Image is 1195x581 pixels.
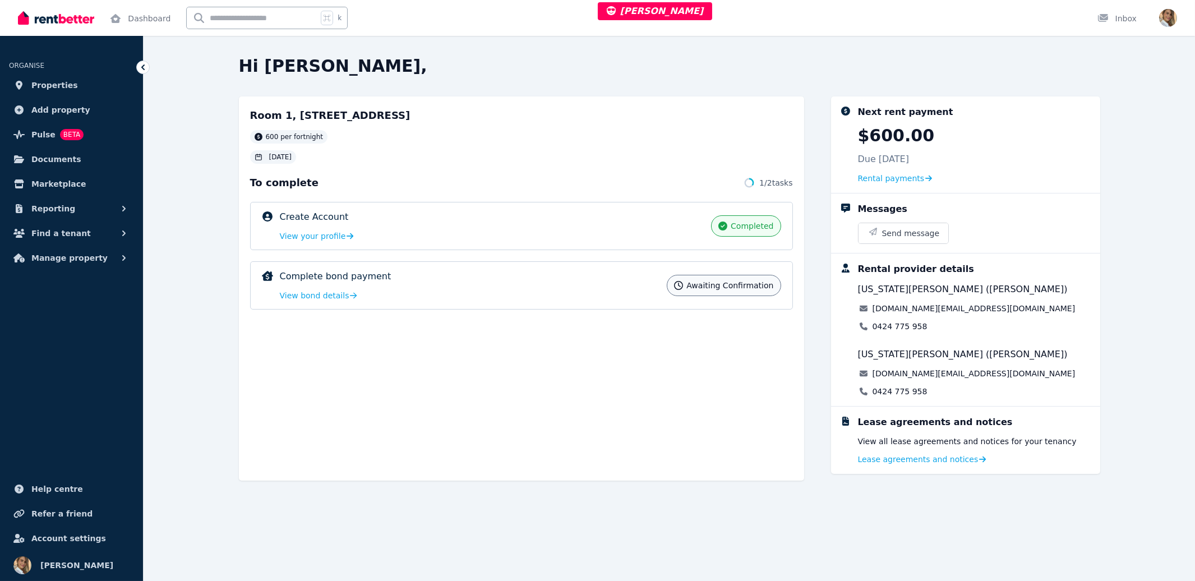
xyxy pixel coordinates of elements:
[31,177,86,191] span: Marketplace
[858,126,935,146] p: $600.00
[873,303,1076,314] a: [DOMAIN_NAME][EMAIL_ADDRESS][DOMAIN_NAME]
[338,13,342,22] span: k
[9,247,134,269] button: Manage property
[9,478,134,500] a: Help centre
[858,348,1068,361] span: [US_STATE][PERSON_NAME] ([PERSON_NAME])
[31,532,106,545] span: Account settings
[858,153,910,166] p: Due [DATE]
[9,99,134,121] a: Add property
[9,62,44,70] span: ORGANISE
[13,556,31,574] img: Jodie Cartmer
[31,227,91,240] span: Find a tenant
[31,507,93,520] span: Refer a friend
[250,108,410,123] h2: Room 1, [STREET_ADDRESS]
[269,153,292,162] span: [DATE]
[262,271,273,281] img: Complete bond payment
[9,222,134,245] button: Find a tenant
[280,230,346,242] span: View your profile
[873,368,1076,379] a: [DOMAIN_NAME][EMAIL_ADDRESS][DOMAIN_NAME]
[9,74,134,96] a: Properties
[266,132,324,141] span: 600 per fortnight
[1159,9,1177,27] img: Jodie Cartmer
[686,280,773,291] span: Awaiting confirmation
[31,103,90,117] span: Add property
[858,283,1068,296] span: [US_STATE][PERSON_NAME] ([PERSON_NAME])
[18,10,94,26] img: RentBetter
[9,527,134,550] a: Account settings
[280,210,349,224] p: Create Account
[858,454,986,465] a: Lease agreements and notices
[859,223,949,243] button: Send message
[759,177,792,188] span: 1 / 2 tasks
[858,202,907,216] div: Messages
[280,290,349,301] span: View bond details
[858,173,925,184] span: Rental payments
[882,228,940,239] span: Send message
[31,79,78,92] span: Properties
[9,123,134,146] a: PulseBETA
[280,270,391,283] p: Complete bond payment
[858,454,979,465] span: Lease agreements and notices
[731,220,773,232] span: completed
[858,173,933,184] a: Rental payments
[31,202,75,215] span: Reporting
[858,436,1077,447] p: View all lease agreements and notices for your tenancy
[858,105,953,119] div: Next rent payment
[250,175,319,191] span: To complete
[280,230,354,242] a: View your profile
[9,502,134,525] a: Refer a friend
[31,128,56,141] span: Pulse
[873,321,928,332] a: 0424 775 958
[31,482,83,496] span: Help centre
[31,153,81,166] span: Documents
[60,129,84,140] span: BETA
[858,416,1013,429] div: Lease agreements and notices
[239,56,1100,76] h2: Hi [PERSON_NAME],
[1097,13,1137,24] div: Inbox
[858,262,974,276] div: Rental provider details
[31,251,108,265] span: Manage property
[9,197,134,220] button: Reporting
[873,386,928,397] a: 0424 775 958
[9,173,134,195] a: Marketplace
[9,148,134,170] a: Documents
[607,6,704,16] span: [PERSON_NAME]
[40,559,113,572] span: [PERSON_NAME]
